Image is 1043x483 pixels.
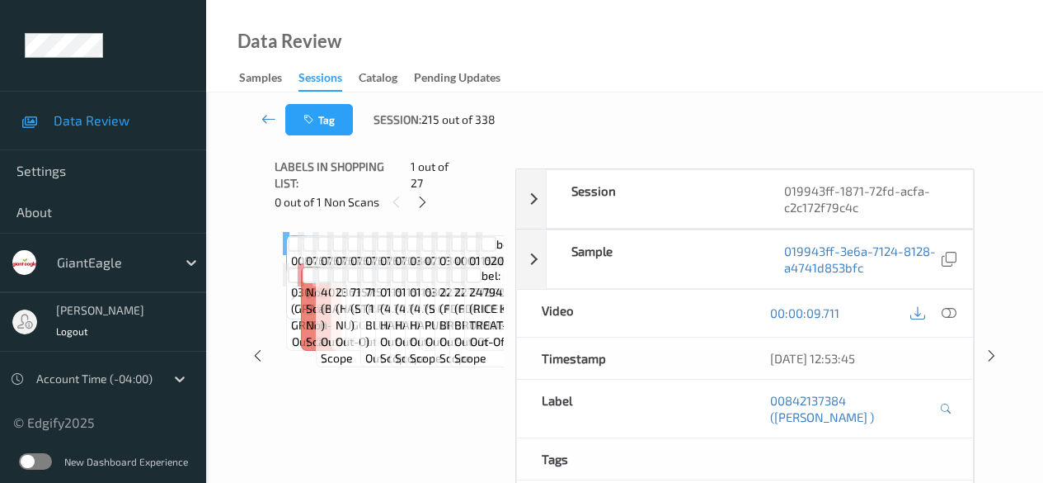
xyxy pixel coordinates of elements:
span: out-of-scope [380,334,451,367]
span: out-of-scope [321,334,378,367]
div: Sample [547,230,759,288]
span: out-of-scope [454,334,525,367]
span: out-of-scope [359,334,430,350]
span: out-of-scope [470,334,542,350]
span: Label: 03003494667 (S CAKE ROLL PUMPKI) [425,268,498,334]
a: 00842137384 ([PERSON_NAME] ) [770,392,935,425]
span: out-of-scope [425,334,497,350]
div: Samples [239,69,282,90]
a: 019943ff-3e6a-7124-8128-a4741d853bfc [784,243,937,276]
span: 1 out of 27 [411,159,461,192]
a: Catalog [359,67,414,90]
a: 00:00:09.711 [770,305,839,321]
div: Video [517,290,745,337]
div: Label [517,380,745,438]
span: 215 out of 338 [421,111,496,128]
span: Label: 4011 (BANANAS ) [321,268,378,334]
div: Sessions [298,69,342,92]
div: Tags [517,438,745,480]
div: [DATE] 12:53:45 [770,350,948,367]
span: out-of-scope [439,334,510,367]
div: 0 out of 1 Non Scans [275,192,504,212]
span: Labels in shopping list: [275,159,405,192]
span: Label: 01154645553 (4.7IN HARVEST S ) [395,268,466,334]
span: out-of-scope [292,334,364,350]
a: Sessions [298,67,359,92]
span: Label: 23639000000 (HALF PRTZL NUGGET ) [336,268,408,334]
div: Catalog [359,69,397,90]
span: Label: 01154645553 (4.7IN HARVEST S ) [410,268,481,334]
span: out-of-scope [336,334,407,350]
span: out-of-scope [395,334,466,367]
div: Sample019943ff-3e6a-7124-8128-a4741d853bfc [516,230,973,289]
div: 019943ff-1871-72fd-acfa-c2c172f79c4c [759,170,972,228]
span: Label: 01154645553 (4.7IN HARVEST S ) [380,268,451,334]
a: Samples [239,67,298,90]
span: Label: 71575620002 (STRAWBERRIES ) [350,268,439,334]
span: Label: 22777800000 (FDG ICED BROWNIES ) [439,268,510,334]
div: Data Review [237,33,341,50]
div: Session [547,170,759,228]
span: Label: Non-Scan [306,268,337,317]
span: out-of-scope [410,334,481,367]
a: Pending Updates [414,67,517,90]
span: Label: 22777800000 (FDG ICED BROWNIES ) [454,268,525,334]
button: Tag [285,104,353,135]
span: Label: 71575630004 (1 PT BLUEBERRIES ) [365,268,438,350]
span: Label: 24794900000 (RICE KRISPY TREAT-) [469,268,543,334]
span: non-scan [306,317,337,350]
div: Timestamp [517,338,745,379]
span: Session: [374,111,421,128]
div: Pending Updates [414,69,500,90]
div: Session019943ff-1871-72fd-acfa-c2c172f79c4c [516,169,973,229]
span: out-of-scope [365,350,437,367]
span: Label: 03003491584 (GRAPE GREEN SDLS ) [291,268,364,334]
